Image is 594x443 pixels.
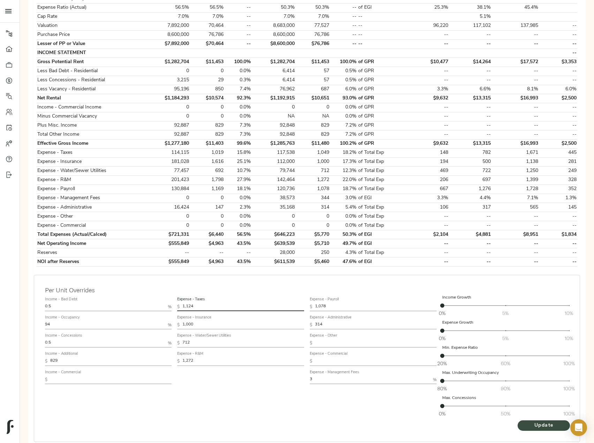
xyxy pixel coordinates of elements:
td: 712 [295,166,330,175]
td: Effective Gross Income [37,139,151,148]
td: 50.3% [251,3,295,12]
td: 38.1% [449,3,491,12]
td: $17,572 [491,58,539,67]
td: 120,736 [251,185,295,194]
td: 445 [539,148,577,157]
td: 76,962 [251,85,295,94]
td: Expense - Water/Sewer Utilities [37,166,151,175]
td: 27.9% [225,175,252,185]
td: $10,651 [295,94,330,103]
td: 7.3% [225,121,252,130]
td: 3,215 [151,76,190,85]
td: 38,573 [251,194,295,203]
td: Expense - Other [37,212,151,221]
td: 181,028 [151,157,190,166]
td: 6.0% [539,85,577,94]
td: Expense - Administrative [37,203,151,212]
label: Expense - Water/Sewer Utilities [177,334,231,338]
td: 0 [190,112,225,121]
td: -- [403,30,449,39]
td: Net Rental [37,94,151,103]
td: -- [539,121,577,130]
span: 60% [501,360,510,367]
td: -- [357,30,403,39]
td: $10,477 [403,58,449,67]
td: 95,196 [151,85,190,94]
td: Less Concessions - Residential [37,76,151,85]
td: $1,285,763 [251,139,295,148]
td: 7,892,000 [151,21,190,30]
td: 0.0% [330,103,358,112]
td: $1,277,180 [151,139,190,148]
td: $3,353 [539,58,577,67]
span: 0% [439,310,445,317]
td: $7,892,000 [151,39,190,48]
td: 147 [190,203,225,212]
td: 0.0% [225,194,252,203]
td: -- [403,130,449,139]
label: Income - Concessions [45,334,82,338]
td: of Total Exp [357,203,403,212]
td: -- [539,103,577,112]
td: $11,480 [295,139,330,148]
td: of Total Exp [357,148,403,157]
td: 1,399 [491,175,539,185]
td: 782 [449,148,491,157]
label: Income - Occupancy [45,316,80,320]
td: $10,574 [190,94,225,103]
td: $9,632 [403,139,449,148]
td: 8,683,000 [251,21,295,30]
td: of EGI [357,194,403,203]
td: 100.0% [225,58,252,67]
td: 7.2% [330,130,358,139]
span: 50% [501,410,510,417]
td: 3.0% [330,194,358,203]
td: of GPR [357,94,403,103]
td: Gross Potential Rent [37,58,151,67]
td: Minus Commercial Vacancy [37,112,151,121]
td: 77,457 [151,166,190,175]
span: Update [525,421,563,430]
td: 469 [403,166,449,175]
td: 117,102 [449,21,491,30]
td: 92.3% [225,94,252,103]
label: Expense - Management Fees [310,370,359,374]
td: -- [491,30,539,39]
span: 90% [501,385,510,392]
td: 1,272 [295,175,330,185]
label: Expense - Insurance [177,316,211,320]
td: 7.2% [330,121,358,130]
td: 1,000 [295,157,330,166]
td: 114,115 [151,148,190,157]
label: Expense - Commercial [310,352,347,356]
td: 1,798 [190,175,225,185]
td: $16,993 [491,94,539,103]
td: -- [491,121,539,130]
td: of GPR [357,103,403,112]
label: Expense - Taxes [177,298,205,301]
td: 0 [190,67,225,76]
td: 35,168 [251,203,295,212]
td: 281 [539,157,577,166]
td: -- [539,112,577,121]
td: 2.3% [225,203,252,212]
td: 7.0% [251,12,295,21]
td: 18.2% [330,148,358,157]
td: of Total Exp [357,157,403,166]
td: 0 [190,212,225,221]
td: Expense - Payroll [37,185,151,194]
span: 5% [502,310,509,317]
td: Expense - Taxes [37,148,151,157]
td: 16,424 [151,203,190,212]
td: 6,414 [251,67,295,76]
td: -- [539,39,577,48]
td: 8,600,000 [151,30,190,39]
td: 1,728 [491,185,539,194]
span: 0% [439,335,445,342]
td: 92,848 [251,130,295,139]
span: 20% [437,360,447,367]
td: 0 [295,103,330,112]
td: 829 [295,130,330,139]
td: -- [225,30,252,39]
td: 17.3% [330,157,358,166]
